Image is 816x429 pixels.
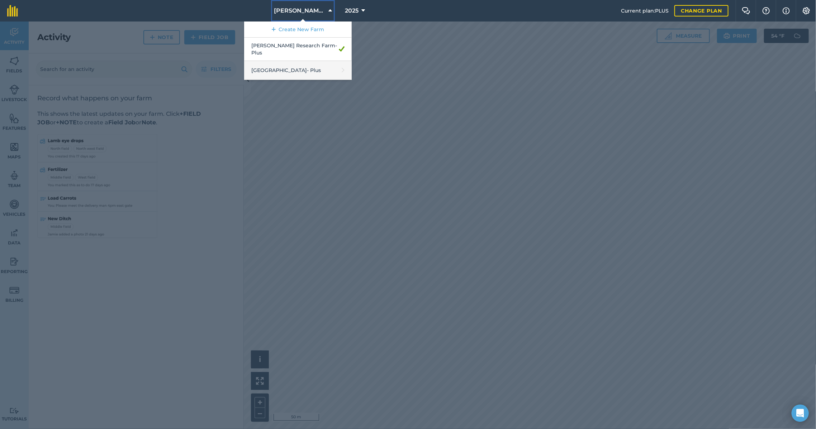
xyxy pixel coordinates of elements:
[742,7,750,14] img: Two speech bubbles overlapping with the left bubble in the forefront
[244,38,352,61] a: [PERSON_NAME] Research Farm- Plus
[674,5,729,16] a: Change plan
[792,405,809,422] div: Open Intercom Messenger
[7,5,18,16] img: fieldmargin Logo
[762,7,770,14] img: A question mark icon
[802,7,811,14] img: A cog icon
[345,6,359,15] span: 2025
[244,22,352,38] a: Create New Farm
[274,6,326,15] span: [PERSON_NAME] Research Farm
[783,6,790,15] img: svg+xml;base64,PHN2ZyB4bWxucz0iaHR0cDovL3d3dy53My5vcmcvMjAwMC9zdmciIHdpZHRoPSIxNyIgaGVpZ2h0PSIxNy...
[621,7,669,15] span: Current plan : PLUS
[244,61,352,80] a: [GEOGRAPHIC_DATA]- Plus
